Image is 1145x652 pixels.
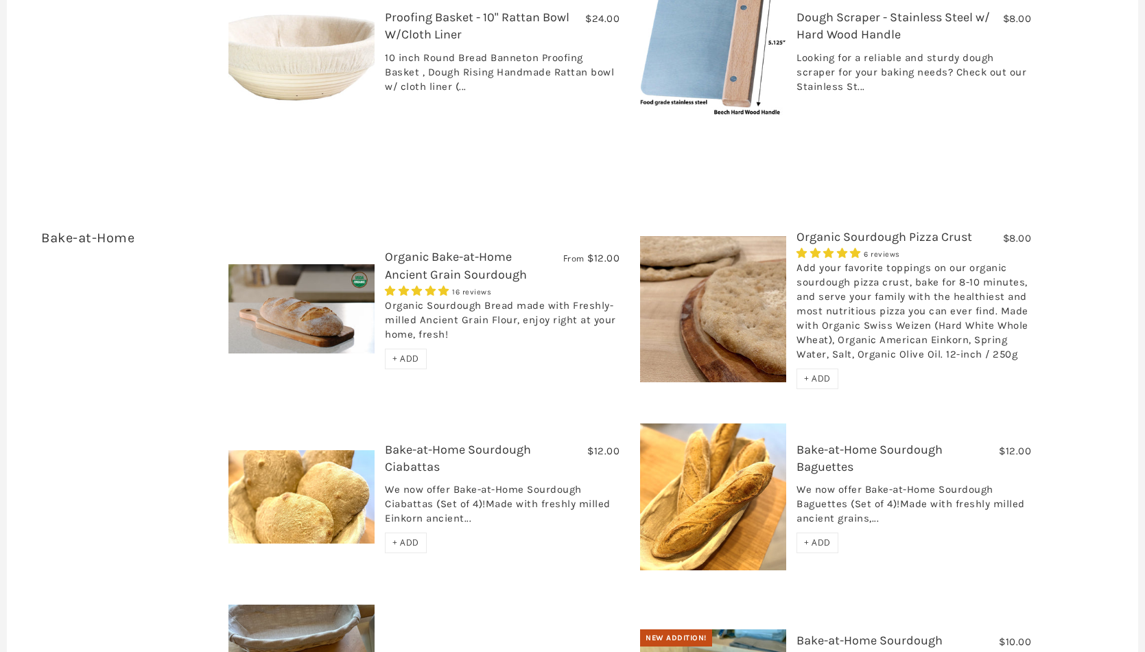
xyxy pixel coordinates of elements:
img: Bake-at-Home Sourdough Baguettes [640,423,786,570]
div: Looking for a reliable and sturdy dough scraper for your baking needs? Check out our Stainless St... [796,51,1031,101]
span: $10.00 [999,636,1031,648]
a: Bake-at-Home Sourdough Ciabattas [385,442,531,474]
div: + ADD [796,369,838,389]
div: Add your favorite toppings on our organic sourdough pizza crust, bake for 8-10 minutes, and serve... [796,261,1031,369]
span: 4.83 stars [796,247,864,259]
h3: 6 items [41,229,218,268]
span: From [563,253,585,264]
div: + ADD [385,533,427,553]
span: $12.00 [587,445,619,457]
img: Bake-at-Home Sourdough Ciabattas [228,450,375,544]
a: Bake-at-Home Sourdough Baguettes [796,442,943,474]
span: + ADD [392,537,419,548]
a: Organic Sourdough Pizza Crust [796,229,972,244]
span: 4.75 stars [385,285,452,297]
span: 16 reviews [452,288,491,296]
span: + ADD [392,353,419,364]
span: $12.00 [587,252,619,264]
span: 6 reviews [864,250,900,259]
img: Organic Sourdough Pizza Crust [640,236,786,382]
a: Dough Scraper - Stainless Steel w/ Hard Wood Handle [796,10,990,42]
a: Bake-at-Home [41,230,134,246]
div: Organic Sourdough Bread made with Freshly-milled Ancient Grain Flour, enjoy right at your home, f... [385,299,619,349]
div: 10 inch Round Bread Banneton Proofing Basket , Dough Rising Handmade Rattan bowl w/ cloth liner (... [385,51,619,101]
span: + ADD [804,537,831,548]
div: New Addition! [640,629,712,647]
span: + ADD [804,373,831,384]
img: Organic Bake-at-Home Ancient Grain Sourdough [228,264,375,353]
a: Organic Bake-at-Home Ancient Grain Sourdough [385,249,527,281]
span: $24.00 [585,12,619,25]
span: $12.00 [999,445,1031,457]
div: We now offer Bake-at-Home Sourdough Ciabattas (Set of 4)!Made with freshly milled Einkorn ancient... [385,482,619,533]
div: + ADD [385,349,427,369]
span: $8.00 [1003,12,1032,25]
div: + ADD [796,533,838,553]
span: $8.00 [1003,232,1032,244]
a: Proofing Basket - 10" Rattan Bowl W/Cloth Liner [385,10,569,42]
div: We now offer Bake-at-Home Sourdough Baguettes (Set of 4)!Made with freshly milled ancient grains,... [796,482,1031,533]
